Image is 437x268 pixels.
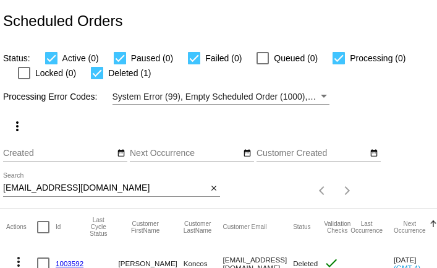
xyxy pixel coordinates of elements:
span: Paused (0) [131,51,173,66]
input: Created [3,149,114,158]
mat-icon: date_range [117,149,125,158]
button: Change sorting for CustomerEmail [223,223,266,231]
mat-header-cell: Actions [6,209,37,246]
mat-select: Filter by Processing Error Codes [112,89,329,105]
mat-icon: date_range [370,149,378,158]
a: 1003592 [56,259,83,267]
mat-icon: more_vert [10,119,25,134]
button: Previous page [310,178,335,203]
input: Customer Created [257,149,368,158]
input: Next Occurrence [130,149,241,158]
button: Change sorting for LastProcessingCycleId [90,217,107,237]
input: Search [3,183,207,193]
button: Next page [335,178,360,203]
button: Change sorting for CustomerLastName [184,220,212,234]
h2: Scheduled Orders [3,12,122,30]
button: Change sorting for Id [56,223,61,231]
mat-icon: date_range [243,149,252,158]
button: Change sorting for CustomerFirstName [118,220,172,234]
mat-icon: close [210,184,218,194]
button: Change sorting for Status [293,223,310,231]
mat-header-cell: Validation Checks [324,209,350,246]
span: Queued (0) [274,51,318,66]
span: Deleted (1) [108,66,151,80]
span: Processing Error Codes: [3,92,98,102]
button: Change sorting for LastOccurrenceUtc [350,220,383,234]
span: Locked (0) [35,66,76,80]
button: Change sorting for NextOccurrenceUtc [394,220,426,234]
button: Clear [207,182,220,195]
span: Deleted [293,259,318,267]
span: Status: [3,53,30,63]
span: Processing (0) [350,51,405,66]
span: Active (0) [62,51,99,66]
span: Failed (0) [205,51,242,66]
